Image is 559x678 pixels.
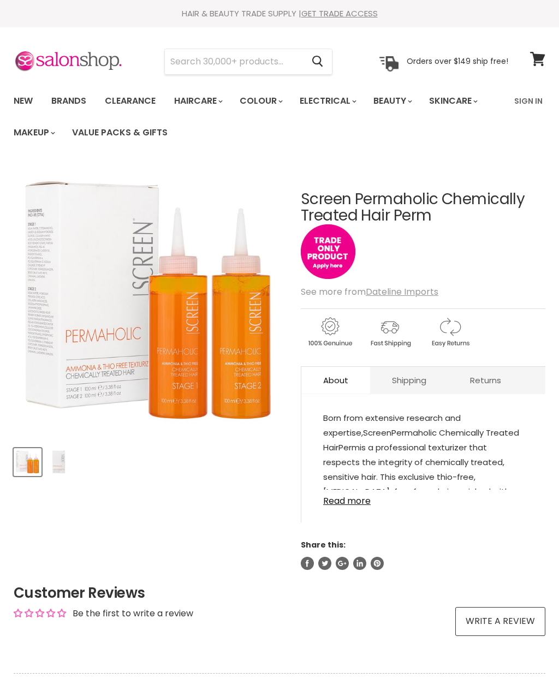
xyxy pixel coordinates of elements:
[12,445,289,476] div: Product thumbnails
[14,583,545,603] h2: Customer Reviews
[46,449,72,475] img: Screen Permaholic Chemically Treated Hair Perm
[455,607,545,635] a: Write a review
[14,448,41,476] button: Screen Permaholic Chemically Treated Hair Perm
[45,448,73,476] button: Screen Permaholic Chemically Treated Hair Perm
[301,540,545,569] aside: Share this:
[301,8,378,19] a: GET TRADE ACCESS
[303,49,332,74] button: Search
[448,367,523,394] a: Returns
[5,121,62,144] a: Makeup
[166,90,229,112] a: Haircare
[301,286,438,298] span: See more from
[301,224,355,279] img: tradeonly_small.jpg
[14,164,288,438] div: Screen Permaholic Chemically Treated Hair Perm image. Click or Scroll to Zoom.
[14,163,288,437] img: Screen Permaholic Chemically Treated Hair Perm
[64,121,176,144] a: Value Packs & Gifts
[301,539,346,550] span: Share this:
[5,85,508,148] ul: Main menu
[365,90,419,112] a: Beauty
[97,90,164,112] a: Clearance
[361,316,419,349] img: shipping.gif
[73,608,193,620] div: Be the first to write a review
[301,316,359,349] img: genuine.gif
[292,90,363,112] a: Electrical
[15,449,40,475] img: Screen Permaholic Chemically Treated Hair Perm
[363,427,391,438] span: Screen
[5,90,41,112] a: New
[338,442,360,453] span: Perm
[231,90,289,112] a: Colour
[301,191,545,225] h1: Screen Permaholic Chemically Treated Hair Perm
[14,607,66,620] div: Average rating is 0.00 stars
[421,316,479,349] img: returns.gif
[370,367,448,394] a: Shipping
[407,56,508,66] p: Orders over $149 ship free!
[366,286,438,298] a: Dateline Imports
[421,90,484,112] a: Skincare
[323,490,524,506] a: Read more
[164,49,332,75] form: Product
[165,49,303,74] input: Search
[43,90,94,112] a: Brands
[508,90,549,112] a: Sign In
[301,367,370,394] a: About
